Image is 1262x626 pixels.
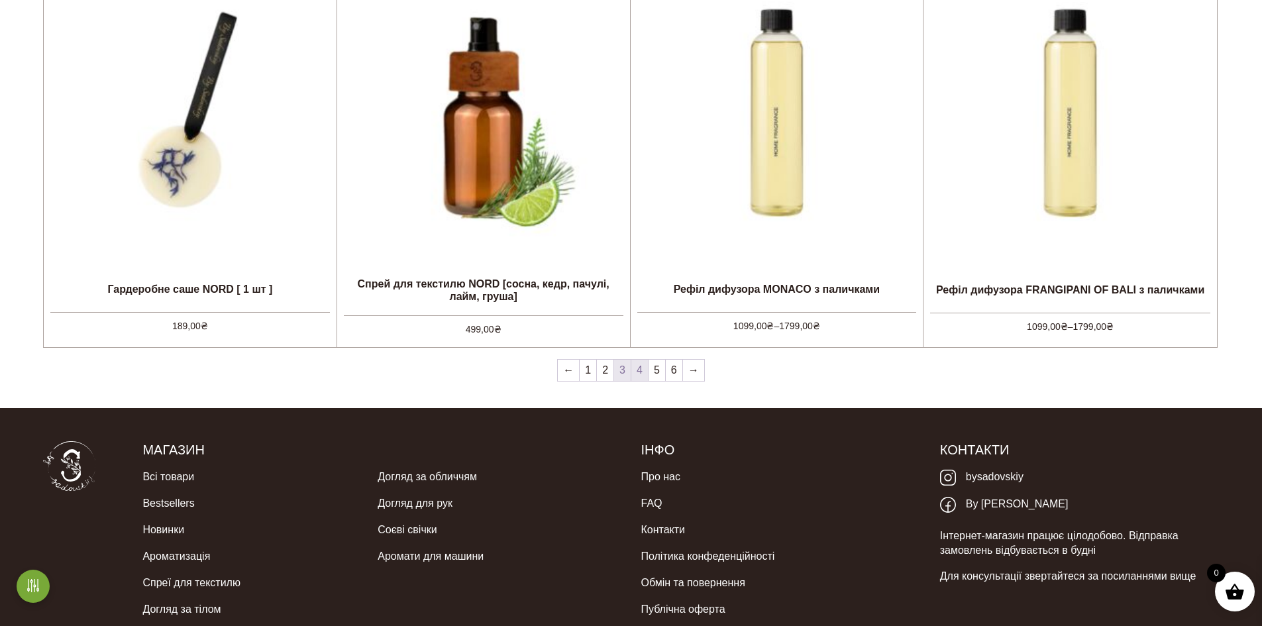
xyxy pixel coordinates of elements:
[733,321,774,331] bdi: 1099,00
[1027,321,1068,332] bdi: 1099,00
[940,464,1024,491] a: bysadovskiy
[172,321,208,331] bdi: 189,00
[641,441,920,458] h5: Інфо
[930,313,1210,334] span: –
[940,491,1069,518] a: By [PERSON_NAME]
[201,321,208,331] span: ₴
[1073,321,1114,332] bdi: 1799,00
[44,272,337,305] h2: Гардеробне саше NORD [ 1 шт ]
[641,543,774,570] a: Політика конфеденційності
[631,360,648,381] a: 4
[766,321,774,331] span: ₴
[142,570,240,596] a: Спреї для текстилю
[337,272,630,308] h2: Спрей для текстилю NORD [сосна, кедр, пачулі, лайм, груша]
[940,441,1219,458] h5: Контакти
[649,360,665,381] a: 5
[641,517,685,543] a: Контакти
[142,517,184,543] a: Новинки
[558,360,579,381] a: ←
[142,441,621,458] h5: Магазин
[813,321,820,331] span: ₴
[1207,564,1226,582] span: 0
[940,569,1219,584] p: Для консультації звертайтеся за посиланнями вище
[142,596,221,623] a: Догляд за тілом
[631,272,923,305] h2: Рефіл дифузора MONACO з паличками
[641,490,662,517] a: FAQ
[142,490,194,517] a: Bestsellers
[466,324,501,335] bdi: 499,00
[378,490,452,517] a: Догляд для рук
[637,312,917,333] span: –
[378,464,477,490] a: Догляд за обличчям
[923,273,1217,306] h2: Рефіл дифузора FRANGIPANI OF BALI з паличками
[142,543,210,570] a: Ароматизація
[142,464,194,490] a: Всі товари
[597,360,613,381] a: 2
[940,529,1219,558] p: Інтернет-магазин працює цілодобово. Відправка замовлень відбувається в будні
[666,360,682,381] a: 6
[683,360,704,381] a: →
[779,321,820,331] bdi: 1799,00
[641,464,680,490] a: Про нас
[580,360,596,381] a: 1
[494,324,501,335] span: ₴
[641,596,725,623] a: Публічна оферта
[614,360,631,381] span: 3
[1061,321,1068,332] span: ₴
[1106,321,1114,332] span: ₴
[378,517,437,543] a: Соєві свічки
[641,570,745,596] a: Обмін та повернення
[378,543,484,570] a: Аромати для машини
